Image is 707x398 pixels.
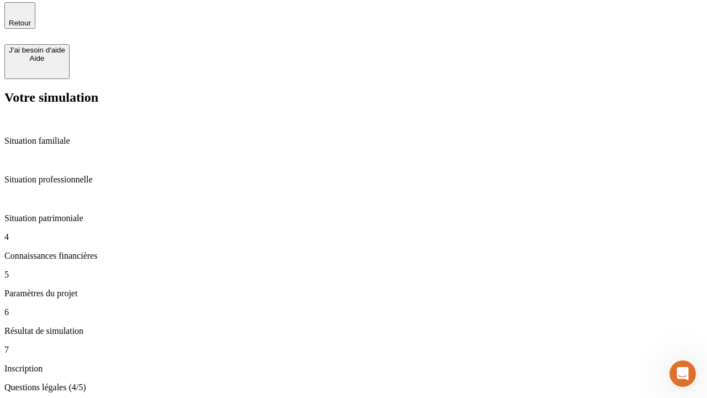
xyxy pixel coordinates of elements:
[4,383,703,392] p: Questions légales (4/5)
[4,326,703,336] p: Résultat de simulation
[4,364,703,374] p: Inscription
[4,213,703,223] p: Situation patrimoniale
[4,270,703,280] p: 5
[4,251,703,261] p: Connaissances financières
[4,44,70,79] button: J’ai besoin d'aideAide
[4,175,703,185] p: Situation professionnelle
[4,2,35,29] button: Retour
[4,136,703,146] p: Situation familiale
[9,19,31,27] span: Retour
[4,345,703,355] p: 7
[9,54,65,62] div: Aide
[9,46,65,54] div: J’ai besoin d'aide
[4,90,703,105] h2: Votre simulation
[4,289,703,298] p: Paramètres du projet
[4,307,703,317] p: 6
[4,232,703,242] p: 4
[669,360,696,387] iframe: Intercom live chat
